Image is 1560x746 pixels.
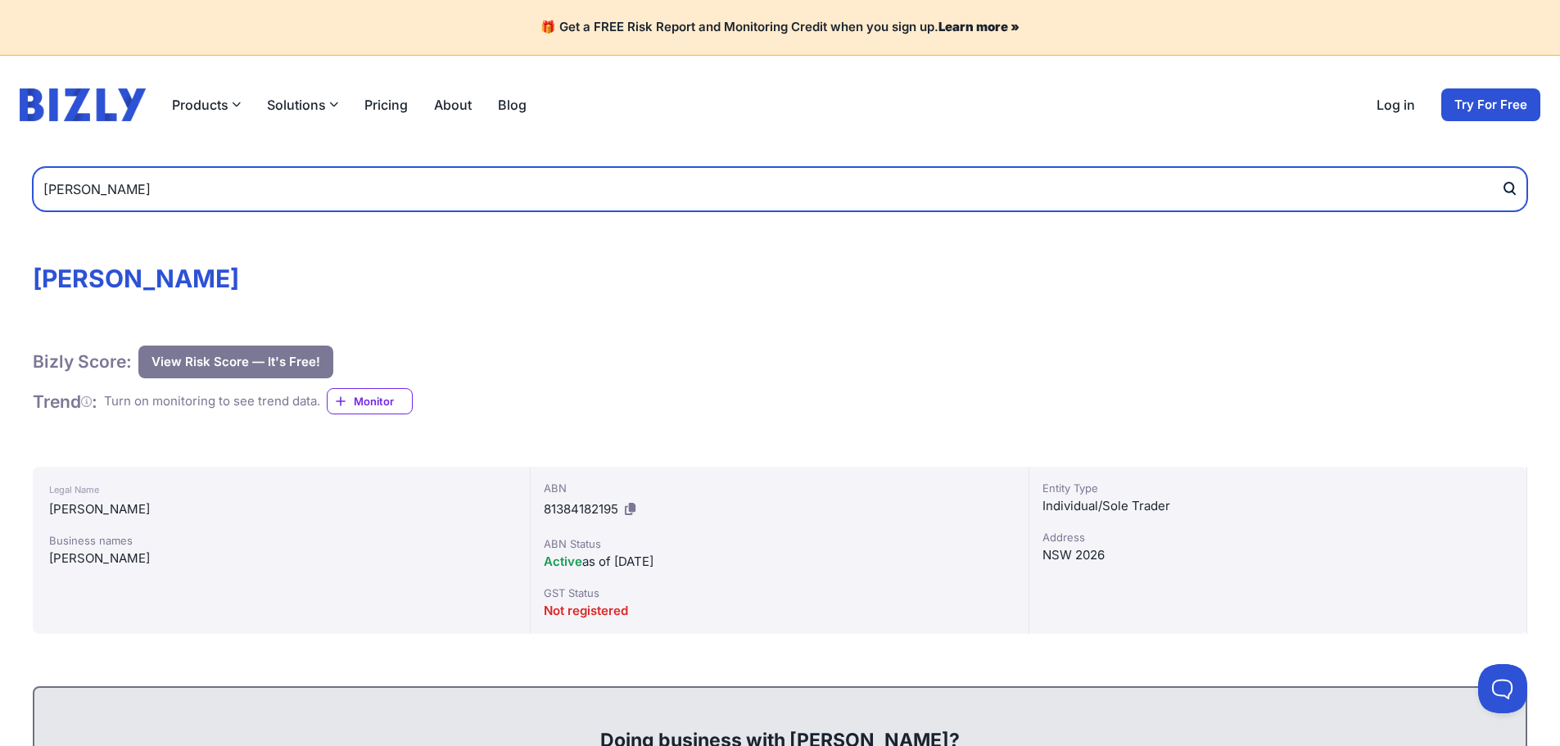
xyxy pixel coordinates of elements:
[498,95,527,115] a: Blog
[1478,664,1527,713] iframe: Toggle Customer Support
[544,554,582,569] span: Active
[49,500,513,519] div: [PERSON_NAME]
[544,552,1015,572] div: as of [DATE]
[1377,95,1415,115] a: Log in
[354,393,412,409] span: Monitor
[49,549,513,568] div: [PERSON_NAME]
[544,585,1015,601] div: GST Status
[172,95,241,115] button: Products
[1042,545,1513,565] div: NSW 2026
[544,480,1015,496] div: ABN
[138,346,333,378] button: View Risk Score — It's Free!
[1441,88,1540,121] a: Try For Free
[20,20,1540,35] h4: 🎁 Get a FREE Risk Report and Monitoring Credit when you sign up.
[1042,480,1513,496] div: Entity Type
[267,95,338,115] button: Solutions
[327,388,413,414] a: Monitor
[544,501,618,517] span: 81384182195
[938,19,1020,34] a: Learn more »
[33,391,97,413] h1: Trend :
[49,480,513,500] div: Legal Name
[544,536,1015,552] div: ABN Status
[33,264,1527,293] h1: [PERSON_NAME]
[49,532,513,549] div: Business names
[104,392,320,411] div: Turn on monitoring to see trend data.
[434,95,472,115] a: About
[544,603,628,618] span: Not registered
[1042,496,1513,516] div: Individual/Sole Trader
[33,350,132,373] h1: Bizly Score:
[33,167,1527,211] input: Search by Name, ABN or ACN
[1042,529,1513,545] div: Address
[364,95,408,115] a: Pricing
